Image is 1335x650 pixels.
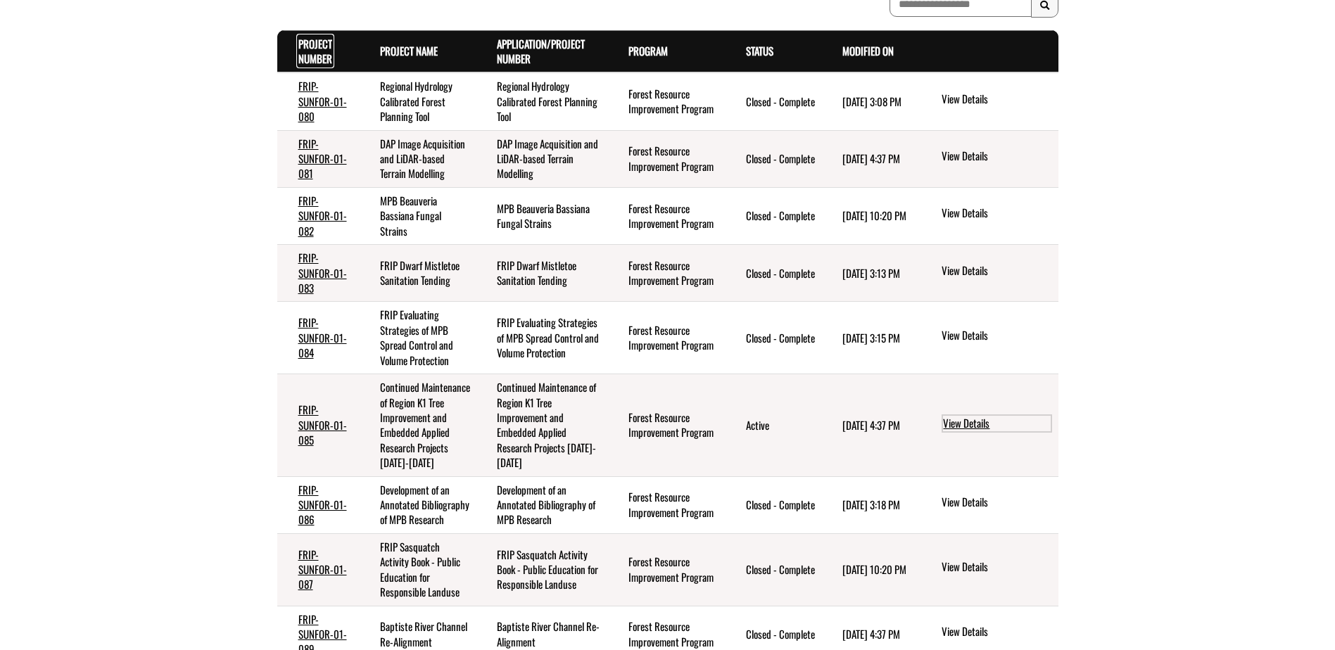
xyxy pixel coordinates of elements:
[476,72,607,130] td: Regional Hydrology Calibrated Forest Planning Tool
[746,43,773,58] a: Status
[842,151,900,166] time: [DATE] 4:37 PM
[359,302,476,374] td: FRIP Evaluating Strategies of MPB Spread Control and Volume Protection
[842,265,900,281] time: [DATE] 3:13 PM
[918,187,1058,244] td: action menu
[359,187,476,244] td: MPB Beauveria Bassiana Fungal Strains
[942,624,1052,641] a: View details
[725,374,821,477] td: Active
[918,30,1058,72] th: Actions
[476,302,607,374] td: FRIP Evaluating Strategies of MPB Spread Control and Volume Protection
[277,374,360,477] td: FRIP-SUNFOR-01-085
[942,91,1052,108] a: View details
[476,476,607,533] td: Development of an Annotated Bibliography of MPB Research
[942,205,1052,222] a: View details
[725,245,821,302] td: Closed - Complete
[277,302,360,374] td: FRIP-SUNFOR-01-084
[298,193,347,238] a: FRIP-SUNFOR-01-082
[476,130,607,187] td: DAP Image Acquisition and LiDAR-based Terrain Modelling
[607,374,724,477] td: Forest Resource Improvement Program
[277,245,360,302] td: FRIP-SUNFOR-01-083
[842,94,901,109] time: [DATE] 3:08 PM
[298,250,347,295] a: FRIP-SUNFOR-01-083
[842,561,906,577] time: [DATE] 10:20 PM
[842,208,906,223] time: [DATE] 10:20 PM
[821,476,919,533] td: 5/14/2025 3:18 PM
[359,245,476,302] td: FRIP Dwarf Mistletoe Sanitation Tending
[359,533,476,606] td: FRIP Sasquatch Activity Book - Public Education for Responsible Landuse
[942,328,1052,345] a: View details
[359,130,476,187] td: DAP Image Acquisition and LiDAR-based Terrain Modelling
[821,302,919,374] td: 5/14/2025 3:15 PM
[842,497,900,512] time: [DATE] 3:18 PM
[725,533,821,606] td: Closed - Complete
[607,476,724,533] td: Forest Resource Improvement Program
[359,72,476,130] td: Regional Hydrology Calibrated Forest Planning Tool
[277,533,360,606] td: FRIP-SUNFOR-01-087
[628,43,668,58] a: Program
[277,476,360,533] td: FRIP-SUNFOR-01-086
[725,72,821,130] td: Closed - Complete
[942,559,1052,576] a: View details
[942,414,1052,433] a: View details
[842,43,894,58] a: Modified On
[942,495,1052,511] a: View details
[298,402,347,447] a: FRIP-SUNFOR-01-085
[497,36,585,66] a: Application/Project Number
[918,130,1058,187] td: action menu
[359,476,476,533] td: Development of an Annotated Bibliography of MPB Research
[821,533,919,606] td: 5/15/2025 10:20 PM
[476,245,607,302] td: FRIP Dwarf Mistletoe Sanitation Tending
[277,72,360,130] td: FRIP-SUNFOR-01-080
[942,263,1052,280] a: View details
[821,187,919,244] td: 5/15/2025 10:20 PM
[918,72,1058,130] td: action menu
[298,547,347,592] a: FRIP-SUNFOR-01-087
[918,302,1058,374] td: action menu
[918,245,1058,302] td: action menu
[607,245,724,302] td: Forest Resource Improvement Program
[277,187,360,244] td: FRIP-SUNFOR-01-082
[607,72,724,130] td: Forest Resource Improvement Program
[821,130,919,187] td: 6/6/2025 4:37 PM
[918,374,1058,477] td: action menu
[725,476,821,533] td: Closed - Complete
[725,187,821,244] td: Closed - Complete
[725,130,821,187] td: Closed - Complete
[607,533,724,606] td: Forest Resource Improvement Program
[725,302,821,374] td: Closed - Complete
[476,187,607,244] td: MPB Beauveria Bassiana Fungal Strains
[918,476,1058,533] td: action menu
[842,417,900,433] time: [DATE] 4:37 PM
[298,36,332,66] a: Project Number
[380,43,438,58] a: Project Name
[821,72,919,130] td: 5/14/2025 3:08 PM
[942,148,1052,165] a: View details
[476,533,607,606] td: FRIP Sasquatch Activity Book - Public Education for Responsible Landuse
[277,130,360,187] td: FRIP-SUNFOR-01-081
[607,302,724,374] td: Forest Resource Improvement Program
[298,78,347,124] a: FRIP-SUNFOR-01-080
[821,245,919,302] td: 5/14/2025 3:13 PM
[298,136,347,181] a: FRIP-SUNFOR-01-081
[842,626,900,642] time: [DATE] 4:37 PM
[821,374,919,477] td: 6/6/2025 4:37 PM
[298,482,347,528] a: FRIP-SUNFOR-01-086
[298,314,347,360] a: FRIP-SUNFOR-01-084
[842,330,900,345] time: [DATE] 3:15 PM
[359,374,476,477] td: Continued Maintenance of Region K1 Tree Improvement and Embedded Applied Research Projects 2020-2024
[607,187,724,244] td: Forest Resource Improvement Program
[918,533,1058,606] td: action menu
[607,130,724,187] td: Forest Resource Improvement Program
[476,374,607,477] td: Continued Maintenance of Region K1 Tree Improvement and Embedded Applied Research Projects 2020-2024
